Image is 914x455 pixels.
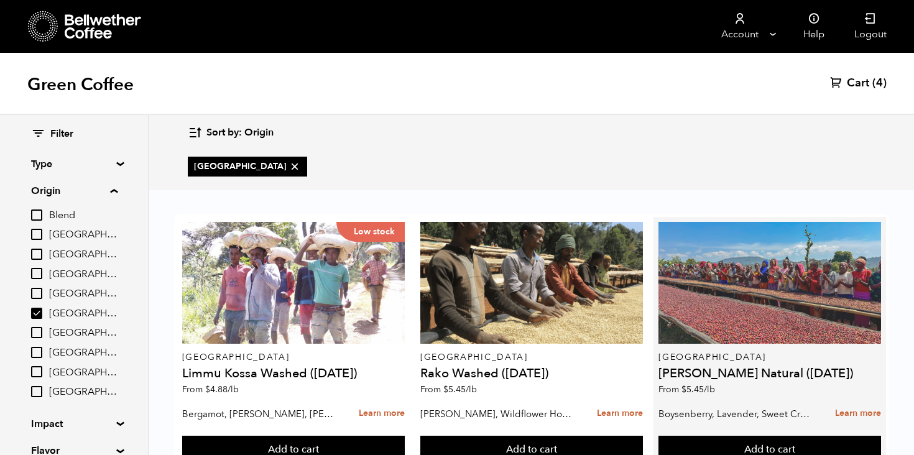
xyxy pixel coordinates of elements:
[658,405,810,423] p: Boysenberry, Lavender, Sweet Cream
[830,76,887,91] a: Cart (4)
[443,384,477,395] bdi: 5.45
[194,160,301,173] span: [GEOGRAPHIC_DATA]
[658,384,715,395] span: From
[49,346,118,360] span: [GEOGRAPHIC_DATA]
[835,400,881,427] a: Learn more
[49,307,118,321] span: [GEOGRAPHIC_DATA]
[681,384,686,395] span: $
[182,367,405,380] h4: Limmu Kossa Washed ([DATE])
[182,384,239,395] span: From
[31,386,42,397] input: [GEOGRAPHIC_DATA]
[49,268,118,282] span: [GEOGRAPHIC_DATA]
[31,183,118,198] summary: Origin
[31,249,42,260] input: [GEOGRAPHIC_DATA]
[182,222,405,344] a: Low stock
[49,209,118,223] span: Blend
[49,366,118,380] span: [GEOGRAPHIC_DATA]
[31,327,42,338] input: [GEOGRAPHIC_DATA]
[420,405,572,423] p: [PERSON_NAME], Wildflower Honey, Black Tea
[182,353,405,362] p: [GEOGRAPHIC_DATA]
[50,127,73,141] span: Filter
[228,384,239,395] span: /lb
[420,353,643,362] p: [GEOGRAPHIC_DATA]
[205,384,239,395] bdi: 4.88
[31,268,42,279] input: [GEOGRAPHIC_DATA]
[31,229,42,240] input: [GEOGRAPHIC_DATA]
[658,367,881,380] h4: [PERSON_NAME] Natural ([DATE])
[336,222,405,242] p: Low stock
[681,384,715,395] bdi: 5.45
[359,400,405,427] a: Learn more
[31,416,117,431] summary: Impact
[466,384,477,395] span: /lb
[49,248,118,262] span: [GEOGRAPHIC_DATA]
[658,353,881,362] p: [GEOGRAPHIC_DATA]
[49,228,118,242] span: [GEOGRAPHIC_DATA]
[49,385,118,399] span: [GEOGRAPHIC_DATA]
[420,384,477,395] span: From
[420,367,643,380] h4: Rako Washed ([DATE])
[597,400,643,427] a: Learn more
[31,366,42,377] input: [GEOGRAPHIC_DATA]
[443,384,448,395] span: $
[704,384,715,395] span: /lb
[182,405,334,423] p: Bergamot, [PERSON_NAME], [PERSON_NAME]
[847,76,869,91] span: Cart
[205,384,210,395] span: $
[31,347,42,358] input: [GEOGRAPHIC_DATA]
[31,288,42,299] input: [GEOGRAPHIC_DATA]
[31,308,42,319] input: [GEOGRAPHIC_DATA]
[206,126,274,140] span: Sort by: Origin
[31,209,42,221] input: Blend
[49,287,118,301] span: [GEOGRAPHIC_DATA]
[49,326,118,340] span: [GEOGRAPHIC_DATA]
[31,157,117,172] summary: Type
[27,73,134,96] h1: Green Coffee
[188,118,274,147] button: Sort by: Origin
[872,76,887,91] span: (4)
